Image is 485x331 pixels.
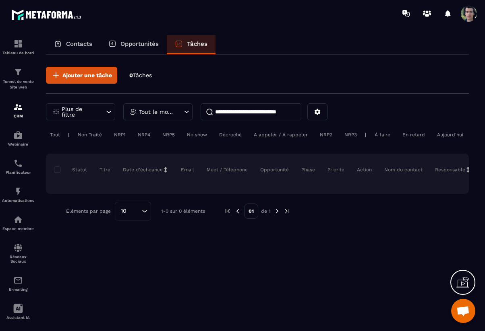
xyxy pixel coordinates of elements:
[2,287,34,292] p: E-mailing
[187,40,207,47] p: Tâches
[123,167,163,173] p: Date d’échéance
[451,299,475,323] div: Ouvrir le chat
[340,130,361,140] div: NRP3
[46,130,64,140] div: Tout
[435,167,465,173] p: Responsable
[13,130,23,140] img: automations
[2,209,34,237] a: automationsautomationsEspace membre
[13,215,23,224] img: automations
[2,152,34,181] a: schedulerschedulerPlanificateur
[56,167,87,173] p: Statut
[11,7,84,22] img: logo
[68,132,70,138] p: |
[134,130,154,140] div: NRP4
[250,130,312,140] div: A appeler / A rappeler
[46,67,117,84] button: Ajouter une tâche
[2,226,34,231] p: Espace membre
[110,130,130,140] div: NRP1
[2,298,34,326] a: Assistant IA
[433,130,467,140] div: Aujourd'hui
[234,208,241,215] img: prev
[158,130,179,140] div: NRP5
[2,96,34,124] a: formationformationCRM
[284,208,291,215] img: next
[46,35,100,54] a: Contacts
[398,130,429,140] div: En retard
[2,124,34,152] a: automationsautomationsWebinaire
[183,130,211,140] div: No show
[13,102,23,112] img: formation
[161,208,205,214] p: 1-0 sur 0 éléments
[371,130,394,140] div: À faire
[13,158,23,168] img: scheduler
[2,315,34,320] p: Assistant IA
[301,167,315,173] p: Phase
[120,40,159,47] p: Opportunités
[2,255,34,263] p: Réseaux Sociaux
[327,167,344,173] p: Priorité
[66,208,111,214] p: Éléments par page
[207,167,248,173] p: Meet / Téléphone
[66,40,92,47] p: Contacts
[2,170,34,175] p: Planificateur
[139,109,175,115] p: Tout le monde
[261,208,271,214] p: de 1
[215,130,246,140] div: Décroché
[129,207,140,216] input: Search for option
[2,237,34,269] a: social-networksocial-networkRéseaux Sociaux
[133,72,152,78] span: Tâches
[2,114,34,118] p: CRM
[224,208,231,215] img: prev
[2,269,34,298] a: emailemailE-mailing
[13,243,23,253] img: social-network
[260,167,289,173] p: Opportunité
[13,275,23,285] img: email
[244,204,258,219] p: 01
[365,132,367,138] p: |
[181,167,194,173] p: Email
[100,35,167,54] a: Opportunités
[2,51,34,55] p: Tableau de bord
[13,67,23,77] img: formation
[2,79,34,90] p: Tunnel de vente Site web
[13,187,23,196] img: automations
[74,130,106,140] div: Non Traité
[115,202,151,220] div: Search for option
[2,33,34,61] a: formationformationTableau de bord
[99,167,110,173] p: Titre
[2,181,34,209] a: automationsautomationsAutomatisations
[118,207,129,216] span: 10
[2,61,34,96] a: formationformationTunnel de vente Site web
[2,198,34,203] p: Automatisations
[274,208,281,215] img: next
[167,35,216,54] a: Tâches
[357,167,372,173] p: Action
[13,39,23,49] img: formation
[62,106,97,117] p: Plus de filtre
[316,130,336,140] div: NRP2
[129,72,152,79] p: 0
[62,71,112,79] span: Ajouter une tâche
[384,167,423,173] p: Nom du contact
[2,142,34,146] p: Webinaire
